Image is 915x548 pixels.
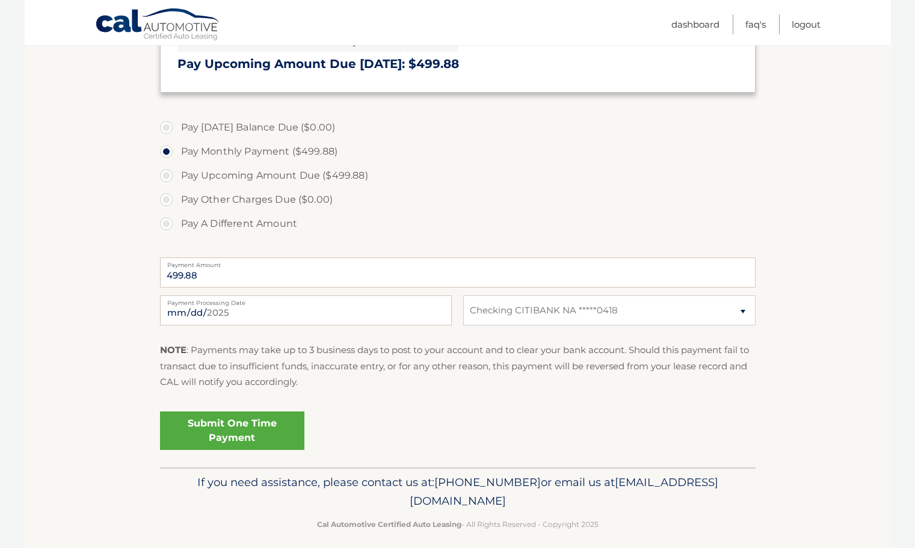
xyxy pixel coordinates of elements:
[671,14,719,34] a: Dashboard
[792,14,821,34] a: Logout
[434,475,541,489] span: [PHONE_NUMBER]
[160,411,304,450] a: Submit One Time Payment
[317,520,461,529] strong: Cal Automotive Certified Auto Leasing
[160,140,756,164] label: Pay Monthly Payment ($499.88)
[168,518,748,531] p: - All Rights Reserved - Copyright 2025
[160,342,756,390] p: : Payments may take up to 3 business days to post to your account and to clear your bank account....
[160,115,756,140] label: Pay [DATE] Balance Due ($0.00)
[160,164,756,188] label: Pay Upcoming Amount Due ($499.88)
[160,257,756,288] input: Payment Amount
[745,14,766,34] a: FAQ's
[160,188,756,212] label: Pay Other Charges Due ($0.00)
[168,473,748,511] p: If you need assistance, please contact us at: or email us at
[95,8,221,43] a: Cal Automotive
[160,212,756,236] label: Pay A Different Amount
[160,257,756,267] label: Payment Amount
[160,295,452,325] input: Payment Date
[160,344,186,356] strong: NOTE
[177,57,738,72] h3: Pay Upcoming Amount Due [DATE]: $499.88
[160,295,452,305] label: Payment Processing Date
